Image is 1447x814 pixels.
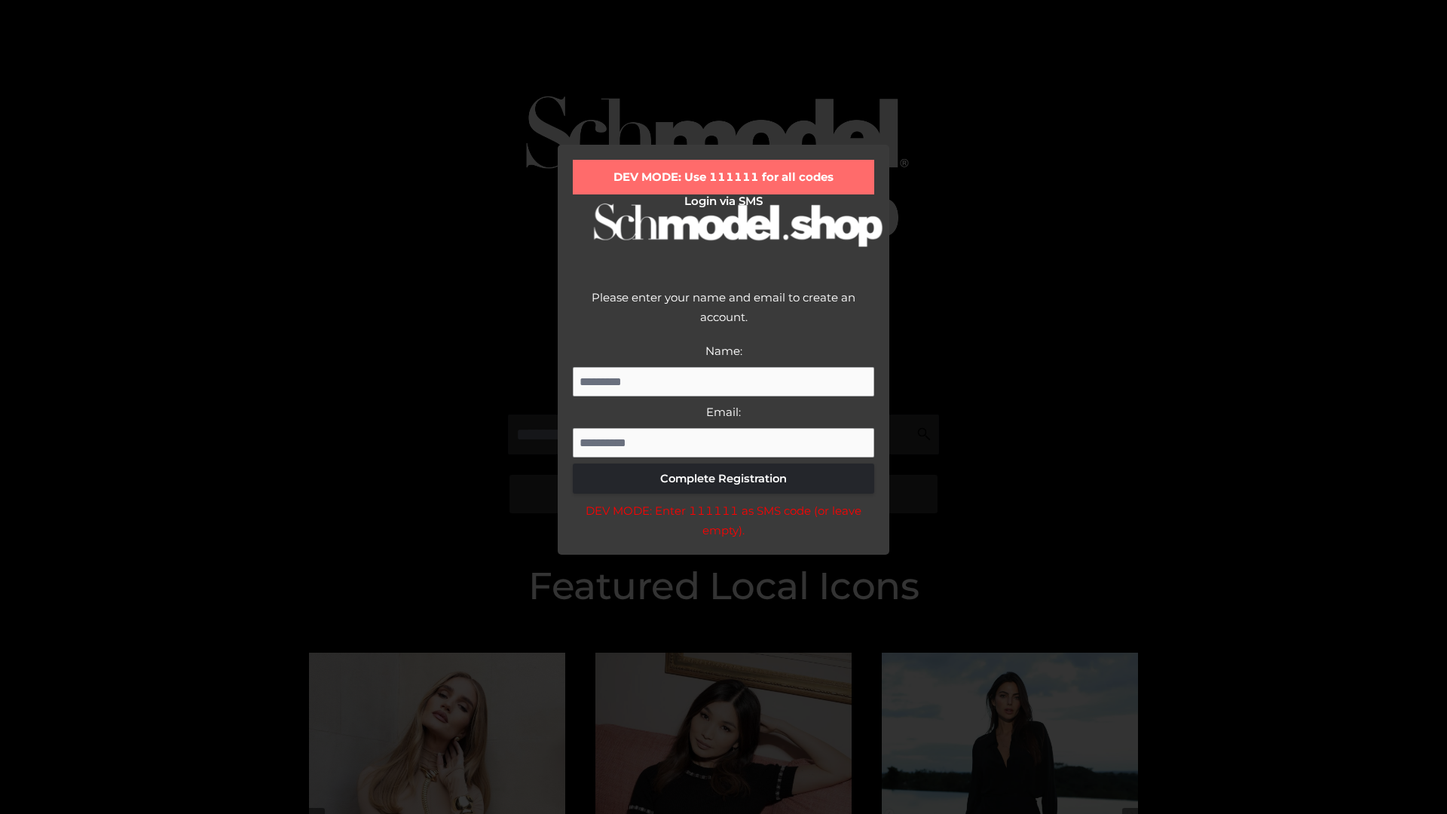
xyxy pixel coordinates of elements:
h2: Login via SMS [573,194,874,208]
div: DEV MODE: Enter 111111 as SMS code (or leave empty). [573,501,874,540]
div: Please enter your name and email to create an account. [573,288,874,341]
button: Complete Registration [573,464,874,494]
label: Email: [706,405,741,419]
div: DEV MODE: Use 111111 for all codes [573,160,874,194]
label: Name: [705,344,742,358]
